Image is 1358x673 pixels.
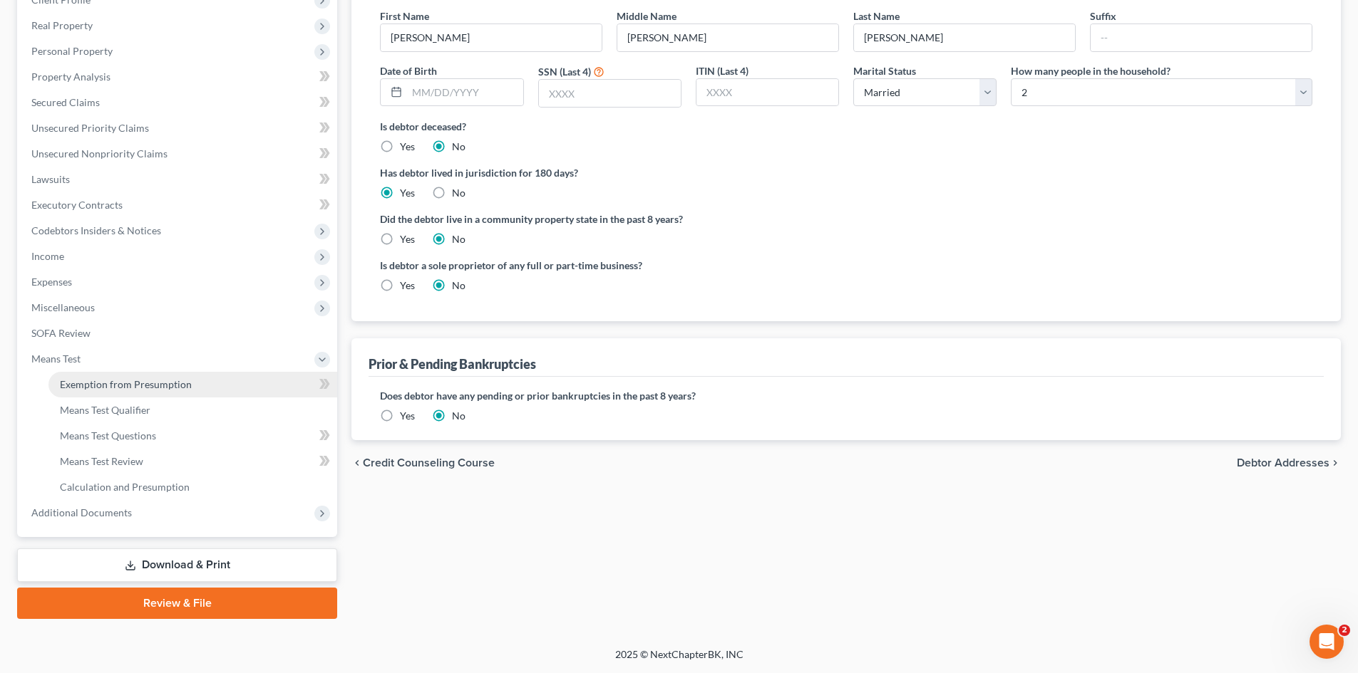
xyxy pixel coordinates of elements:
[617,9,677,24] label: Middle Name
[20,64,337,90] a: Property Analysis
[452,409,465,423] label: No
[31,19,93,31] span: Real Property
[853,63,916,78] label: Marital Status
[60,455,143,467] span: Means Test Review
[31,147,168,160] span: Unsecured Nonpriority Claims
[1329,457,1341,469] i: chevron_right
[363,457,495,469] span: Credit Counseling Course
[31,71,110,83] span: Property Analysis
[31,45,113,57] span: Personal Property
[854,24,1075,51] input: --
[31,353,81,365] span: Means Test
[400,409,415,423] label: Yes
[60,404,150,416] span: Means Test Qualifier
[20,192,337,218] a: Executory Contracts
[31,96,100,108] span: Secured Claims
[1237,457,1341,469] button: Debtor Addresses chevron_right
[1339,625,1350,636] span: 2
[1011,63,1171,78] label: How many people in the household?
[400,140,415,154] label: Yes
[20,90,337,115] a: Secured Claims
[1091,24,1312,51] input: --
[20,115,337,141] a: Unsecured Priority Claims
[60,378,192,390] span: Exemption from Presumption
[17,588,337,619] a: Review & File
[17,548,337,582] a: Download & Print
[380,165,1312,180] label: Has debtor lived in jurisdiction for 180 days?
[31,199,123,211] span: Executory Contracts
[31,224,161,236] span: Codebtors Insiders & Notices
[380,388,1312,403] label: Does debtor have any pending or prior bankruptcies in the past 8 years?
[48,372,337,397] a: Exemption from Presumption
[400,186,415,200] label: Yes
[380,212,1312,226] label: Did the debtor live in a community property state in the past 8 years?
[380,9,429,24] label: First Name
[31,250,64,262] span: Income
[60,481,190,493] span: Calculation and Presumption
[452,232,465,246] label: No
[400,278,415,293] label: Yes
[60,429,156,442] span: Means Test Questions
[853,9,900,24] label: Last Name
[407,79,523,106] input: MM/DD/YYYY
[369,355,536,372] div: Prior & Pending Bankruptcies
[400,232,415,246] label: Yes
[380,119,1312,134] label: Is debtor deceased?
[20,320,337,346] a: SOFA Review
[452,140,465,154] label: No
[452,186,465,200] label: No
[351,457,495,469] button: chevron_left Credit Counseling Course
[31,301,95,313] span: Miscellaneous
[48,423,337,449] a: Means Test Questions
[1310,625,1344,659] iframe: Intercom live chat
[273,647,1086,673] div: 2025 © NextChapterBK, INC
[31,122,149,134] span: Unsecured Priority Claims
[31,276,72,288] span: Expenses
[380,63,437,78] label: Date of Birth
[1237,457,1329,469] span: Debtor Addresses
[20,141,337,167] a: Unsecured Nonpriority Claims
[20,167,337,192] a: Lawsuits
[48,449,337,474] a: Means Test Review
[696,63,749,78] label: ITIN (Last 4)
[31,327,91,339] span: SOFA Review
[380,258,839,273] label: Is debtor a sole proprietor of any full or part-time business?
[31,173,70,185] span: Lawsuits
[696,79,838,106] input: XXXX
[617,24,838,51] input: M.I
[381,24,602,51] input: --
[48,474,337,500] a: Calculation and Presumption
[538,64,591,79] label: SSN (Last 4)
[1090,9,1116,24] label: Suffix
[351,457,363,469] i: chevron_left
[31,506,132,518] span: Additional Documents
[539,80,681,107] input: XXXX
[452,278,465,293] label: No
[48,397,337,423] a: Means Test Qualifier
